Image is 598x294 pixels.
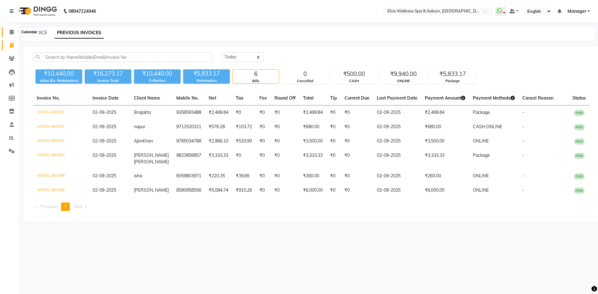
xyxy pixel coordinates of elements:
span: - [522,110,524,115]
span: Total [303,95,314,101]
td: 8359803971 [173,169,205,183]
td: ₹220.35 [205,169,232,183]
span: [PERSON_NAME] [134,152,169,158]
td: ₹0 [341,183,373,198]
td: ₹0 [326,169,341,183]
td: ₹680.00 [299,120,326,134]
div: ₹5,833.17 [183,69,230,78]
nav: Pagination [33,203,590,211]
div: ₹10,440.00 [134,69,181,78]
td: ₹0 [326,148,341,169]
span: PAID [574,138,585,145]
span: Tip [330,95,337,101]
td: 02-09-2025 [373,105,421,120]
div: ₹500.00 [331,70,377,78]
td: 02-09-2025 [373,134,421,148]
div: ₹16,273.17 [85,69,131,78]
span: - [522,152,524,158]
div: Cancelled [282,78,328,84]
td: ₹0 [326,134,341,148]
td: ₹6,000.00 [421,183,469,198]
span: PAID [574,153,585,159]
div: 0 [282,70,328,78]
td: ₹6,000.00 [299,183,326,198]
span: Current Due [344,95,369,101]
span: 02-09-2025 [93,138,116,144]
span: - [522,187,524,193]
span: - [522,173,524,179]
td: ₹915.26 [232,183,256,198]
span: Round Off [274,95,296,101]
span: Invoice No. [37,95,60,101]
td: ₹0 [256,105,271,120]
span: ONLINE [473,187,489,193]
div: Calendar [20,28,39,36]
span: ONLINE [486,124,502,129]
span: Payment Methods [473,95,515,101]
td: ₹3,333.33 [421,148,469,169]
span: Manager [567,8,586,15]
td: ₹533.90 [232,134,256,148]
td: ₹0 [326,105,341,120]
span: PAID [574,188,585,194]
td: 9765034788 [173,134,205,148]
td: ₹5,084.74 [205,183,232,198]
td: 02-09-2025 [373,169,421,183]
div: ₹9,940.00 [380,70,426,78]
td: ₹576.28 [205,120,232,134]
span: Khan [143,138,153,144]
td: ₹260.00 [421,169,469,183]
div: Redemption [183,78,230,83]
div: ₹5,833.17 [430,70,476,78]
td: V/2025-26/1553 [33,105,89,120]
td: V/2025-26/1552 [33,120,89,134]
td: ₹2,499.84 [299,105,326,120]
td: ₹0 [256,120,271,134]
div: Invoice Total [85,78,131,83]
td: ₹0 [256,134,271,148]
span: 02-09-2025 [93,110,116,115]
td: ₹0 [341,134,373,148]
span: PAID [574,110,585,116]
div: Value (Ex. Redemption) [36,78,82,83]
span: Next [73,204,83,209]
span: CASH, [473,124,486,129]
td: ₹0 [341,120,373,134]
div: 6 [233,70,279,78]
td: ₹0 [271,120,299,134]
span: [PERSON_NAME] [134,159,169,165]
td: 8590958556 [173,183,205,198]
td: 02-09-2025 [373,120,421,134]
span: Payment Amount [425,95,465,101]
td: ₹2,499.84 [205,105,232,120]
span: Package [473,110,490,115]
span: 02-09-2025 [93,173,116,179]
td: ₹0 [341,148,373,169]
td: ₹2,499.84 [421,105,469,120]
span: ONLINE [473,173,489,179]
span: isha [134,173,142,179]
td: V/2025-26/1548 [33,183,89,198]
td: ₹3,500.00 [421,134,469,148]
td: ₹0 [271,134,299,148]
td: ₹103.72 [232,120,256,134]
td: ₹0 [341,169,373,183]
td: V/2025-26/1550 [33,148,89,169]
td: ₹0 [271,148,299,169]
td: ₹260.00 [299,169,326,183]
span: 02-09-2025 [93,152,116,158]
td: ₹0 [271,169,299,183]
td: ₹0 [256,183,271,198]
div: ₹10,440.00 [36,69,82,78]
td: 9711520321 [173,120,205,134]
span: 02-09-2025 [93,124,116,129]
span: PAID [574,173,585,180]
b: 08047224946 [69,2,96,20]
div: Bills [233,78,279,84]
td: ₹0 [271,183,299,198]
span: Ajim [134,138,143,144]
div: ONLINE [380,78,426,84]
td: V/2025-26/1549 [33,169,89,183]
div: CASH [331,78,377,84]
td: ₹39.65 [232,169,256,183]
